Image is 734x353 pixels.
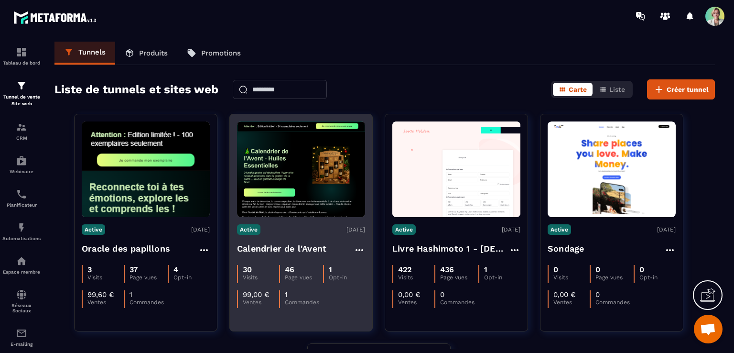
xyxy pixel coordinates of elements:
[2,39,41,73] a: formationformationTableau de bord
[82,121,210,217] img: image
[243,274,279,281] p: Visits
[667,85,709,94] span: Créer tunnel
[2,215,41,248] a: automationsautomationsAutomatisations
[173,274,210,281] p: Opt-in
[694,315,723,343] div: Ouvrir le chat
[553,290,576,299] p: 0,00 €
[82,224,105,235] p: Active
[398,265,411,274] p: 422
[87,290,114,299] p: 99,60 €
[595,265,600,274] p: 0
[2,282,41,320] a: social-networksocial-networkRéseaux Sociaux
[553,265,558,274] p: 0
[2,236,41,241] p: Automatisations
[484,265,487,274] p: 1
[595,290,600,299] p: 0
[16,155,27,166] img: automations
[16,328,27,339] img: email
[16,222,27,233] img: automations
[2,60,41,66] p: Tableau de bord
[440,290,444,299] p: 0
[285,290,288,299] p: 1
[639,274,676,281] p: Opt-in
[82,242,170,255] h4: Oracle des papillons
[553,274,590,281] p: Visits
[2,342,41,347] p: E-mailing
[647,79,715,99] button: Créer tunnel
[2,114,41,148] a: formationformationCRM
[398,290,421,299] p: 0,00 €
[87,265,92,274] p: 3
[78,48,106,56] p: Tunnels
[243,290,270,299] p: 99,00 €
[237,224,260,235] p: Active
[639,265,644,274] p: 0
[548,124,676,215] img: image
[87,299,124,306] p: Ventes
[2,269,41,275] p: Espace membre
[2,303,41,313] p: Réseaux Sociaux
[2,73,41,114] a: formationformationTunnel de vente Site web
[2,94,41,107] p: Tunnel de vente Site web
[16,121,27,133] img: formation
[285,274,323,281] p: Page vues
[553,83,593,96] button: Carte
[553,299,590,306] p: Ventes
[502,226,520,233] p: [DATE]
[609,86,625,93] span: Liste
[130,265,138,274] p: 37
[440,299,476,306] p: Commandes
[440,274,478,281] p: Page vues
[16,289,27,300] img: social-network
[440,265,454,274] p: 436
[243,299,279,306] p: Ventes
[594,83,631,96] button: Liste
[54,42,115,65] a: Tunnels
[177,42,250,65] a: Promotions
[398,274,434,281] p: Visits
[2,169,41,174] p: Webinaire
[329,274,365,281] p: Opt-in
[243,265,252,274] p: 30
[285,265,294,274] p: 46
[392,121,520,217] img: image
[173,265,178,274] p: 4
[2,181,41,215] a: schedulerschedulerPlanificateur
[657,226,676,233] p: [DATE]
[595,274,633,281] p: Page vues
[130,274,167,281] p: Page vues
[139,49,168,57] p: Produits
[569,86,587,93] span: Carte
[54,80,218,99] h2: Liste de tunnels et sites web
[398,299,434,306] p: Ventes
[16,255,27,267] img: automations
[484,274,520,281] p: Opt-in
[2,202,41,208] p: Planificateur
[130,299,166,306] p: Commandes
[285,299,321,306] p: Commandes
[595,299,632,306] p: Commandes
[16,46,27,58] img: formation
[115,42,177,65] a: Produits
[548,242,584,255] h4: Sondage
[130,290,132,299] p: 1
[2,135,41,141] p: CRM
[87,274,124,281] p: Visits
[16,80,27,91] img: formation
[2,248,41,282] a: automationsautomationsEspace membre
[13,9,99,26] img: logo
[329,265,332,274] p: 1
[548,224,571,235] p: Active
[201,49,241,57] p: Promotions
[237,242,326,255] h4: Calendrier de l'Avent
[191,226,210,233] p: [DATE]
[392,224,416,235] p: Active
[346,226,365,233] p: [DATE]
[2,148,41,181] a: automationsautomationsWebinaire
[16,188,27,200] img: scheduler
[237,121,365,217] img: image
[392,242,509,255] h4: Livre Hashimoto 1 - [DEMOGRAPHIC_DATA] suppléments - Stop Hashimoto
